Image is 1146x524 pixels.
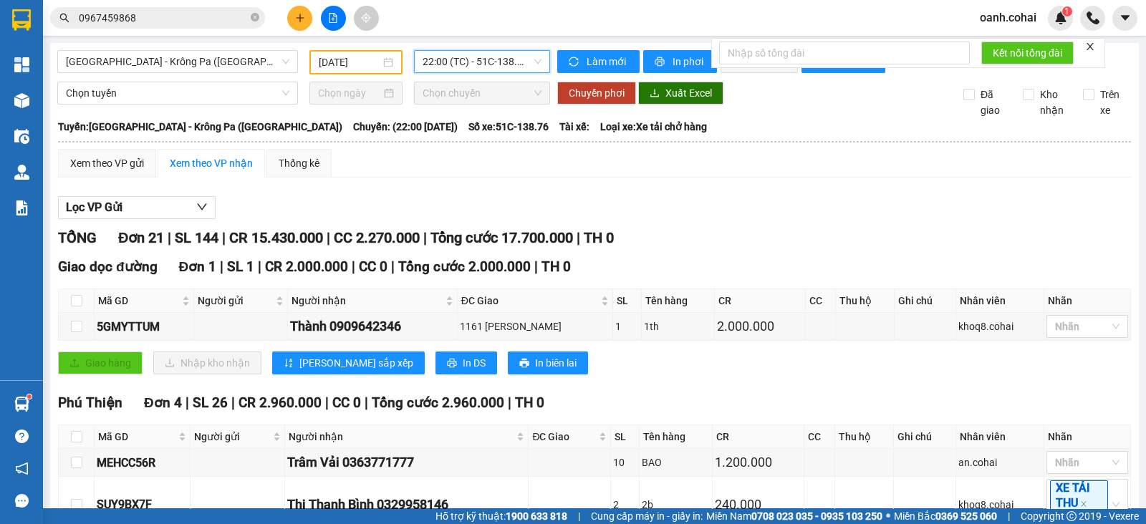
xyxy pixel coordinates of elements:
[1087,11,1099,24] img: phone-icon
[613,497,637,513] div: 2
[515,394,544,411] span: TH 0
[958,497,1041,513] div: khoq8.cohai
[715,495,801,515] div: 240.000
[365,394,368,411] span: |
[222,229,226,246] span: |
[14,200,29,215] img: solution-icon
[14,165,29,180] img: warehouse-icon
[292,293,443,309] span: Người nhận
[14,93,29,108] img: warehouse-icon
[1112,6,1137,31] button: caret-down
[14,57,29,72] img: dashboard-icon
[423,229,427,246] span: |
[1008,508,1010,524] span: |
[613,455,637,470] div: 10
[319,54,381,70] input: 30/09/2025
[97,318,191,336] div: 5GMYTTUM
[958,319,1041,334] div: khoq8.cohai
[372,394,504,411] span: Tổng cước 2.960.000
[287,6,312,31] button: plus
[58,229,97,246] span: TỔNG
[578,508,580,524] span: |
[170,155,253,171] div: Xem theo VP nhận
[557,82,636,105] button: Chuyển phơi
[361,13,371,23] span: aim
[642,497,711,513] div: 2b
[58,196,216,219] button: Lọc VP Gửi
[423,51,541,72] span: 22:00 (TC) - 51C-138.76
[194,429,270,445] span: Người gửi
[95,449,191,477] td: MEHCC56R
[220,258,223,275] span: |
[435,351,497,374] button: printerIn DS
[58,121,342,132] b: Tuyến: [GEOGRAPHIC_DATA] - Krông Pa ([GEOGRAPHIC_DATA])
[640,425,713,449] th: Tên hàng
[334,229,420,246] span: CC 2.270.000
[354,6,379,31] button: aim
[717,316,803,336] div: 2.000.000
[894,425,956,449] th: Ghi chú
[519,358,529,369] span: printer
[284,358,294,369] span: sort-ascending
[352,258,355,275] span: |
[118,229,164,246] span: Đơn 21
[287,452,526,472] div: Trâm Vải 0363771777
[98,293,179,309] span: Mã GD
[642,289,715,313] th: Tên hàng
[227,258,254,275] span: SL 1
[58,351,143,374] button: uploadGiao hàng
[569,57,581,68] span: sync
[14,129,29,144] img: warehouse-icon
[532,429,596,445] span: ĐC Giao
[468,119,549,135] span: Số xe: 51C-138.76
[463,355,486,371] span: In DS
[642,455,711,470] div: BAO
[229,229,323,246] span: CR 15.430.000
[430,229,573,246] span: Tổng cước 17.700.000
[295,13,305,23] span: plus
[321,6,346,31] button: file-add
[1062,6,1072,16] sup: 1
[1064,6,1069,16] span: 1
[58,258,158,275] span: Giao dọc đường
[287,495,526,515] div: Thi Thanh Bình 0329958146
[15,494,29,508] span: message
[715,289,806,313] th: CR
[956,425,1044,449] th: Nhân viên
[258,258,261,275] span: |
[615,319,638,334] div: 1
[251,11,259,25] span: close-circle
[175,229,218,246] span: SL 144
[706,508,882,524] span: Miền Nam
[196,201,208,213] span: down
[611,425,640,449] th: SL
[806,289,836,313] th: CC
[66,82,289,104] span: Chọn tuyến
[435,508,567,524] span: Hỗ trợ kỹ thuật:
[144,394,182,411] span: Đơn 4
[290,316,455,336] div: Thành 0909642346
[591,508,703,524] span: Cung cấp máy in - giấy in:
[299,355,413,371] span: [PERSON_NAME] sắp xếp
[673,54,706,69] span: In phơi
[600,119,707,135] span: Loại xe: Xe tải chở hàng
[1048,293,1127,309] div: Nhãn
[461,293,599,309] span: ĐC Giao
[1054,11,1067,24] img: icon-new-feature
[66,51,289,72] span: Sài Gòn - Krông Pa (Uar)
[58,394,122,411] span: Phú Thiện
[1050,480,1108,512] span: XE TẢI THU
[751,510,882,522] strong: 0708 023 035 - 0935 103 250
[1048,429,1127,445] div: Nhãn
[272,351,425,374] button: sort-ascending[PERSON_NAME] sắp xếp
[1080,500,1087,508] span: close
[327,229,330,246] span: |
[328,13,338,23] span: file-add
[12,9,31,31] img: logo-vxr
[577,229,580,246] span: |
[968,9,1048,26] span: oanh.cohai
[804,425,835,449] th: CC
[1066,511,1077,521] span: copyright
[325,394,329,411] span: |
[179,258,217,275] span: Đơn 1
